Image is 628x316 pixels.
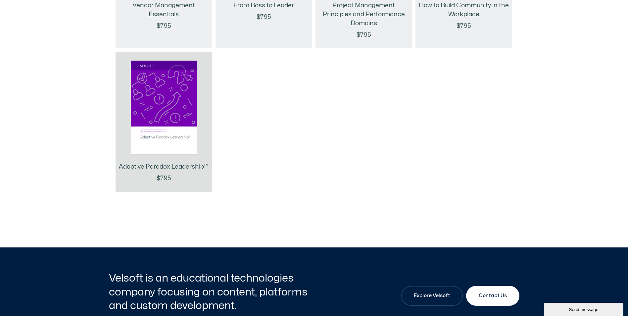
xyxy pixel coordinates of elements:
p: $795 [457,22,471,30]
iframe: chat widget [544,301,625,316]
a: Vendor Management Essentials [119,1,209,19]
a: How to Build Community in the Workplace [419,1,509,19]
span: Explore Velsoft [414,292,450,300]
span: Contact Us [479,292,507,300]
p: $795 [157,22,171,30]
img: Product Featured Image [131,61,197,155]
a: From Boss to Leader [233,1,294,10]
h2: Velsoft is an educational technologies company focusing on content, platforms and custom developm... [109,271,313,313]
p: $795 [257,13,271,22]
a: Contact Us [466,286,519,306]
a: Project Management Principles and Performance Domains [319,1,409,28]
p: $795 [357,30,371,39]
p: $795 [157,174,171,183]
a: Adaptive Paradox Leadership™ [119,162,209,171]
a: Explore Velsoft [401,286,463,306]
